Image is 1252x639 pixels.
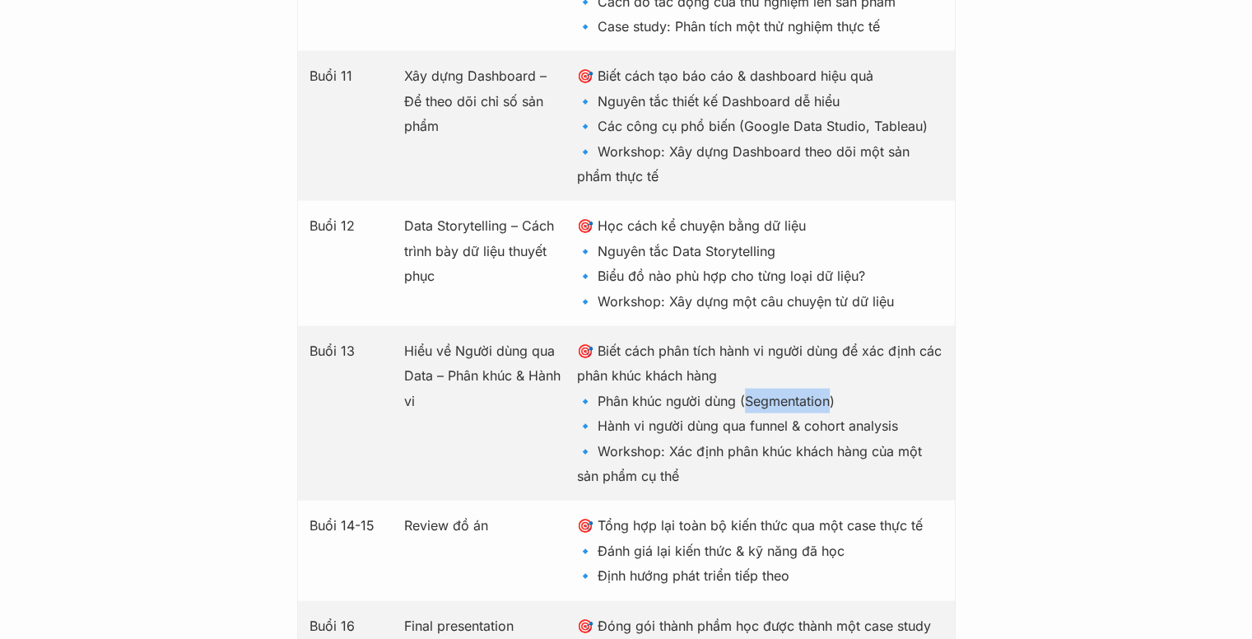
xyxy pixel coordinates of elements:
[404,63,561,138] p: Xây dựng Dashboard – Để theo dõi chỉ số sản phẩm
[404,338,561,413] p: Hiểu về Người dùng qua Data – Phân khúc & Hành vi
[404,613,561,638] p: Final presentation
[404,213,561,288] p: Data Storytelling – Cách trình bày dữ liệu thuyết phục
[310,213,388,238] p: Buổi 12
[577,513,942,588] p: 🎯 Tổng hợp lại toàn bộ kiến thức qua một case thực tế 🔹 Đánh giá lại kiến thức & kỹ năng đã học 🔹...
[310,613,388,638] p: Buổi 16
[310,513,388,538] p: Buổi 14-15
[577,338,942,488] p: 🎯 Biết cách phân tích hành vi người dùng để xác định các phân khúc khách hàng 🔹 Phân khúc người d...
[310,63,388,88] p: Buổi 11
[577,213,942,314] p: 🎯 Học cách kể chuyện bằng dữ liệu 🔹 Nguyên tắc Data Storytelling 🔹 Biểu đồ nào phù hợp cho từng l...
[577,63,942,189] p: 🎯 Biết cách tạo báo cáo & dashboard hiệu quả 🔹 Nguyên tắc thiết kế Dashboard dễ hiểu 🔹 Các công c...
[310,338,388,363] p: Buổi 13
[404,513,561,538] p: Review đồ án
